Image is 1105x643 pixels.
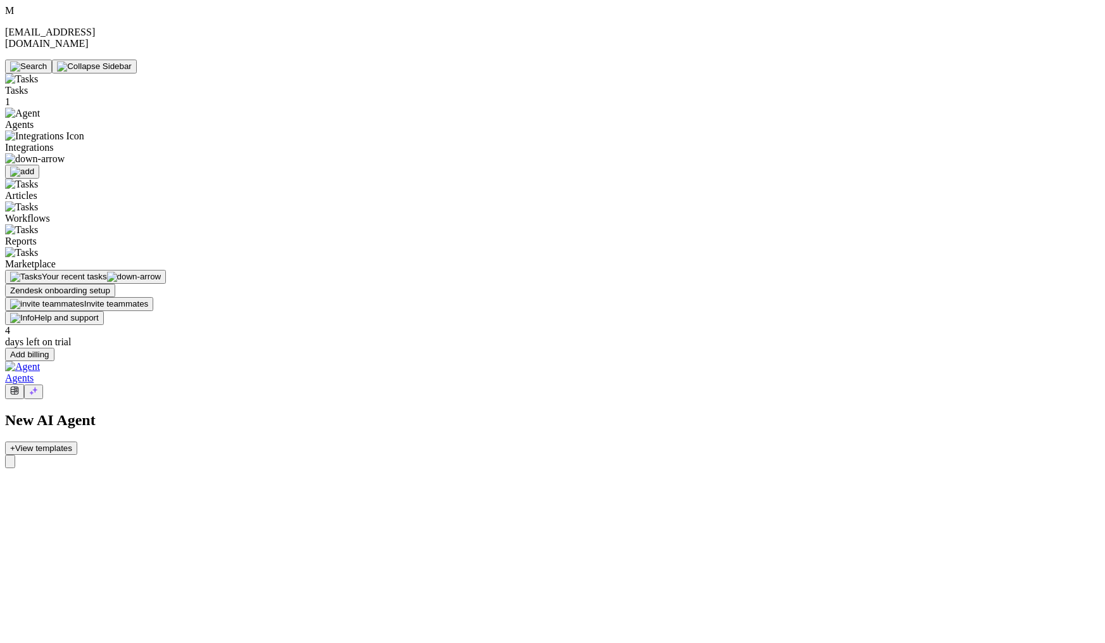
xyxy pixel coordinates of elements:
[5,190,37,201] span: Articles
[84,299,148,309] span: Invite teammates
[5,73,38,85] img: Tasks
[5,348,54,361] button: Add billing
[5,224,38,236] img: Tasks
[5,297,153,311] button: Invite teammates
[5,5,14,16] span: M
[10,313,34,323] img: Info
[5,108,40,119] img: Agent
[10,299,84,309] img: invite teammates
[10,272,42,282] img: Tasks
[107,272,161,282] img: down-arrow
[5,311,104,325] button: Help and support
[10,61,47,72] img: Search
[5,361,1100,383] a: AgentAgents
[5,142,172,165] span: Integrations
[5,258,56,269] span: Marketplace
[5,153,65,165] img: down-arrow
[5,270,166,284] button: Your recent tasks
[5,247,38,258] img: Tasks
[5,201,38,213] img: Tasks
[5,372,34,383] span: Agents
[5,284,115,297] button: Zendesk onboarding setup
[5,236,37,246] span: Reports
[5,131,84,142] img: Integrations Icon
[5,27,172,49] p: [EMAIL_ADDRESS][DOMAIN_NAME]
[5,85,28,96] span: Tasks
[42,272,107,281] span: Your recent tasks
[5,442,77,455] button: +View templates
[5,361,40,372] img: Agent
[5,325,172,336] div: 4
[5,213,50,224] span: Workflows
[10,167,34,177] img: add
[34,313,99,322] span: Help and support
[10,443,15,453] span: +
[5,96,10,107] span: 1
[5,119,34,130] span: Agents
[5,412,1100,429] h2: New AI Agent
[5,179,38,190] img: Tasks
[5,336,71,347] span: days left on trial
[57,61,132,72] img: Collapse Sidebar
